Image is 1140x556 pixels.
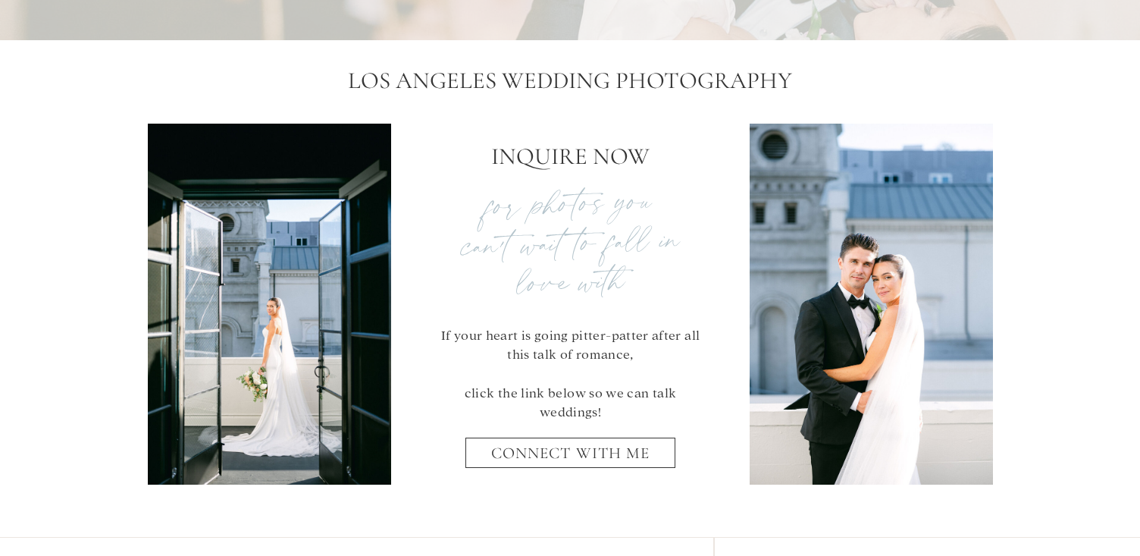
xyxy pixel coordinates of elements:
p: If your heart is going pitter-patter after all this talk of romance, click the link below so we c... [433,325,708,406]
p: INQUIRE NOW [279,138,862,168]
a: connect with me [475,444,666,473]
p: for photos you can't wait to fall in love with [434,181,707,279]
h2: Los Angeles Wedding Photography [293,67,847,100]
